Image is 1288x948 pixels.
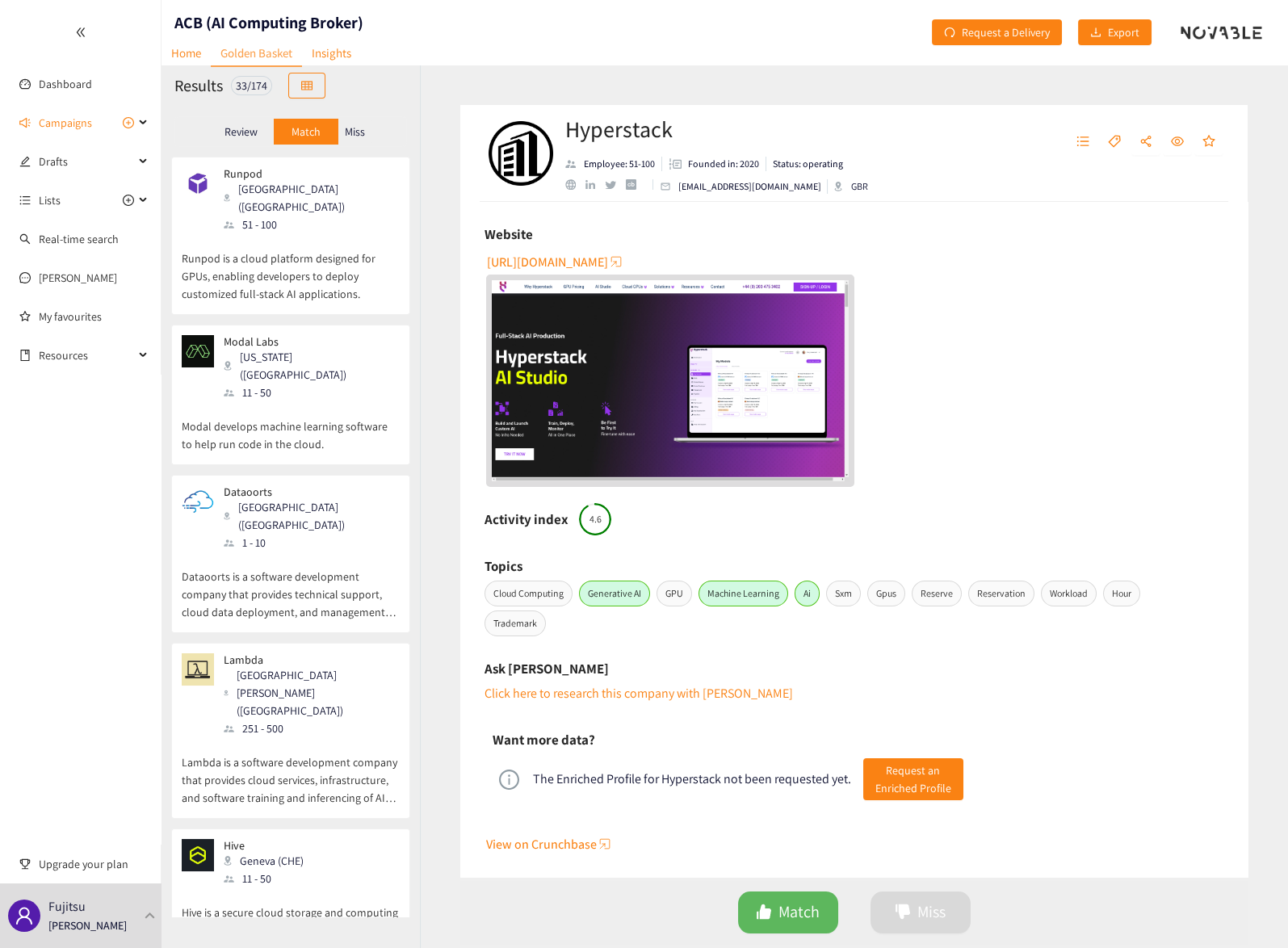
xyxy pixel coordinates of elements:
span: star [1202,135,1215,149]
span: Miss [917,900,946,925]
span: Hour [1103,581,1140,606]
img: Company Logo [489,121,553,186]
a: twitter [605,181,625,189]
span: Machine Learning [699,581,788,606]
div: 251 - 500 [224,719,398,737]
p: Lambda is a software development company that provides cloud services, infrastructure, and softwa... [182,737,400,807]
div: GBR [834,179,899,194]
span: plus-circle [123,195,134,206]
span: GPU [657,581,692,606]
span: Cloud Computing [485,581,573,606]
span: Resources [39,339,134,371]
div: Geneva (CHE) [224,852,313,870]
h6: Activity index [485,507,568,531]
span: Trademark [485,610,546,636]
button: unordered-list [1068,129,1097,155]
a: Golden Basket [211,40,302,67]
span: Request an Enriched Profile [875,761,951,797]
span: share-alt [1139,135,1152,149]
p: Review [224,125,258,138]
div: 1 - 10 [224,534,398,552]
a: Home [162,40,211,65]
span: Request a Delivery [962,23,1050,41]
p: Match [292,125,321,138]
a: Dashboard [39,77,92,91]
button: star [1194,129,1223,155]
span: dislike [895,904,911,922]
img: Snapshot of the company's website [182,335,214,367]
button: eye [1163,129,1192,155]
button: downloadExport [1078,19,1152,45]
button: [URL][DOMAIN_NAME] [487,249,624,275]
h2: Hyperstack [565,113,899,145]
div: [GEOGRAPHIC_DATA] ([GEOGRAPHIC_DATA]) [224,498,398,534]
img: Snapshot of the company's website [182,839,214,871]
span: table [301,80,313,93]
span: Campaigns [39,107,92,139]
h6: Want more data? [493,728,595,752]
div: 51 - 100 [224,216,398,233]
p: Lambda [224,653,388,666]
h1: ACB (AI Computing Broker) [174,11,363,34]
span: Export [1108,23,1139,41]
h2: Results [174,74,223,97]
p: Miss [345,125,365,138]
button: Request anEnriched Profile [863,758,963,800]
img: Snapshot of the Company's website [492,280,850,481]
span: tag [1108,135,1121,149]
span: unordered-list [19,195,31,206]
p: Runpod is a cloud platform designed for GPUs, enabling developers to deploy customized full-stack... [182,233,400,303]
span: sound [19,117,31,128]
a: [PERSON_NAME] [39,271,117,285]
button: View on Crunchbase [486,831,1224,857]
img: Snapshot of the company's website [182,653,214,686]
a: Click here to research this company with [PERSON_NAME] [485,685,793,702]
a: website [492,280,850,481]
span: trophy [19,858,31,870]
a: crunchbase [626,179,646,190]
p: Modal develops machine learning software to help run code in the cloud. [182,401,400,453]
p: Founded in: 2020 [688,157,759,171]
button: dislikeMiss [871,891,971,933]
h6: Ask [PERSON_NAME] [485,656,609,681]
h6: Topics [485,554,522,578]
span: plus-circle [123,117,134,128]
span: Gpus [867,581,905,606]
span: eye [1171,135,1184,149]
div: Chat Widget [1207,870,1288,948]
div: [GEOGRAPHIC_DATA][PERSON_NAME] ([GEOGRAPHIC_DATA]) [224,666,398,719]
p: Modal Labs [224,335,388,348]
span: info-circle [499,770,519,790]
div: 33 / 174 [231,76,272,95]
h6: Website [485,222,533,246]
span: View on Crunchbase [486,834,597,854]
button: redoRequest a Delivery [932,19,1062,45]
li: Employees [565,157,662,171]
div: [GEOGRAPHIC_DATA] ([GEOGRAPHIC_DATA]) [224,180,398,216]
a: Insights [302,40,361,65]
span: redo [944,27,955,40]
li: Founded in year [662,157,766,171]
div: [US_STATE] ([GEOGRAPHIC_DATA]) [224,348,398,384]
p: Hive [224,839,304,852]
span: Sxm [826,581,861,606]
span: like [756,904,772,922]
li: Status [766,157,843,171]
span: Lists [39,184,61,216]
span: download [1090,27,1101,40]
p: [PERSON_NAME] [48,917,127,934]
button: tag [1100,129,1129,155]
span: Ai [795,581,820,606]
span: Upgrade your plan [39,848,149,880]
p: Fujitsu [48,896,86,917]
span: user [15,906,34,925]
span: unordered-list [1076,135,1089,149]
span: edit [19,156,31,167]
p: Runpod [224,167,388,180]
p: Employee: 51-100 [584,157,655,171]
span: Match [778,900,820,925]
img: Snapshot of the company's website [182,167,214,199]
span: double-left [75,27,86,38]
div: 11 - 50 [224,870,313,887]
div: The Enriched Profile for Hyperstack not been requested yet. [533,771,851,787]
